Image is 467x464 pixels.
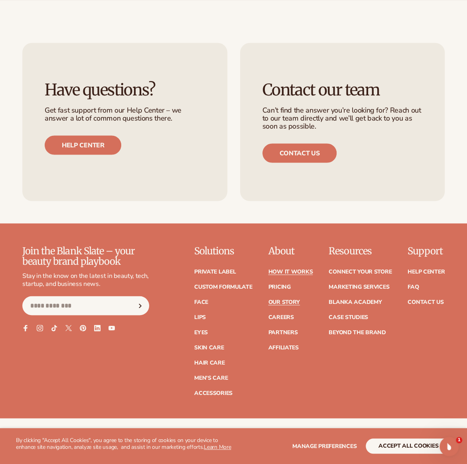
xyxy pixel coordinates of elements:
[194,329,208,335] a: Eyes
[329,269,392,274] a: Connect your store
[194,284,252,290] a: Custom formulate
[268,299,300,305] a: Our Story
[194,299,208,305] a: Face
[16,437,234,451] p: By clicking "Accept All Cookies", you agree to the storing of cookies on your device to enhance s...
[22,272,149,288] p: Stay in the know on the latest in beauty, tech, startup, and business news.
[194,345,224,350] a: Skin Care
[456,437,462,443] span: 1
[262,107,423,130] p: Can’t find the answer you’re looking for? Reach out to our team directly and we’ll get back to yo...
[45,107,205,123] p: Get fast support from our Help Center – we answer a lot of common questions there.
[439,437,459,456] iframe: Intercom live chat
[194,375,228,381] a: Men's Care
[194,390,233,396] a: Accessories
[268,329,298,335] a: Partners
[408,246,445,256] p: Support
[292,442,357,450] span: Manage preferences
[292,438,357,454] button: Manage preferences
[329,314,368,320] a: Case Studies
[45,135,121,155] a: Help center
[408,269,445,274] a: Help Center
[262,81,423,99] h3: Contact our team
[408,299,443,305] a: Contact Us
[194,269,236,274] a: Private label
[408,284,419,290] a: FAQ
[366,438,451,454] button: accept all cookies
[268,284,290,290] a: Pricing
[45,81,205,99] h3: Have questions?
[262,143,337,163] a: Contact us
[194,314,206,320] a: Lips
[268,345,298,350] a: Affiliates
[329,329,386,335] a: Beyond the brand
[268,314,294,320] a: Careers
[194,246,252,256] p: Solutions
[194,360,225,365] a: Hair Care
[22,246,149,267] p: Join the Blank Slate – your beauty brand playbook
[204,443,231,451] a: Learn More
[131,296,149,315] button: Subscribe
[329,284,389,290] a: Marketing services
[268,246,313,256] p: About
[329,246,392,256] p: Resources
[268,269,313,274] a: How It Works
[329,299,382,305] a: Blanka Academy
